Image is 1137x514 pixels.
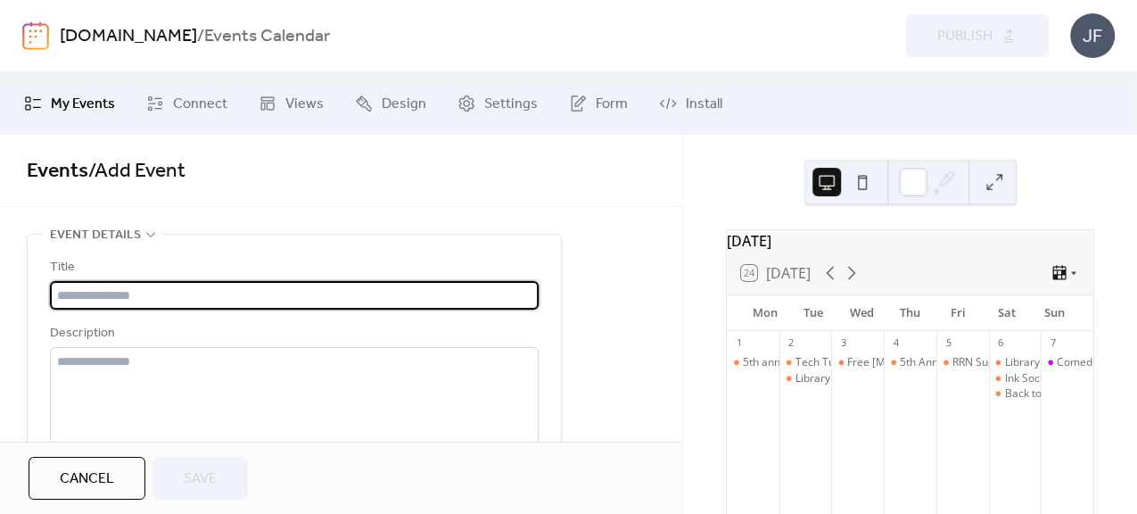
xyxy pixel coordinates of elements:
[889,336,902,350] div: 4
[60,468,114,490] span: Cancel
[886,295,934,331] div: Thu
[27,152,88,191] a: Events
[779,355,832,370] div: Tech Tuesdays
[1004,355,1087,370] div: Library of Things
[789,295,837,331] div: Tue
[382,94,426,115] span: Design
[994,336,1008,350] div: 6
[11,79,128,128] a: My Events
[900,355,1105,370] div: 5th Annual Monarchs Blessing Ceremony
[556,79,641,128] a: Form
[285,94,324,115] span: Views
[484,94,538,115] span: Settings
[50,323,535,344] div: Description
[942,336,955,350] div: 5
[245,79,337,128] a: Views
[795,371,878,386] div: Library of Things
[1070,13,1115,58] div: JF
[847,355,1059,370] div: Free [MEDICAL_DATA] at-home testing kits
[596,94,628,115] span: Form
[836,336,850,350] div: 3
[88,152,185,191] span: / Add Event
[444,79,551,128] a: Settings
[935,295,983,331] div: Fri
[1041,355,1093,370] div: Comedian Tyler Fowler at Island Resort and Casino Club 41
[727,230,1093,252] div: [DATE]
[732,336,746,350] div: 1
[741,295,789,331] div: Mon
[983,295,1031,331] div: Sat
[779,371,832,386] div: Library of Things
[686,94,722,115] span: Install
[1046,336,1059,350] div: 7
[831,355,884,370] div: Free Covid-19 at-home testing kits
[989,355,1042,370] div: Library of Things
[837,295,886,331] div: Wed
[884,355,936,370] div: 5th Annual Monarchs Blessing Ceremony
[50,257,535,278] div: Title
[173,94,227,115] span: Connect
[952,355,1029,370] div: RRN Super Sale
[989,371,1042,386] div: Ink Society
[936,355,989,370] div: RRN Super Sale
[989,386,1042,402] div: Back to School Open House
[342,79,440,128] a: Design
[133,79,241,128] a: Connect
[204,20,330,54] b: Events Calendar
[1031,295,1079,331] div: Sun
[50,225,141,246] span: Event details
[646,79,736,128] a: Install
[743,355,894,370] div: 5th annual [DATE] Celebration
[1004,371,1057,386] div: Ink Society
[727,355,779,370] div: 5th annual Labor Day Celebration
[60,20,197,54] a: [DOMAIN_NAME]
[197,20,204,54] b: /
[795,355,869,370] div: Tech Tuesdays
[51,94,115,115] span: My Events
[785,336,798,350] div: 2
[22,21,49,50] img: logo
[29,457,145,500] button: Cancel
